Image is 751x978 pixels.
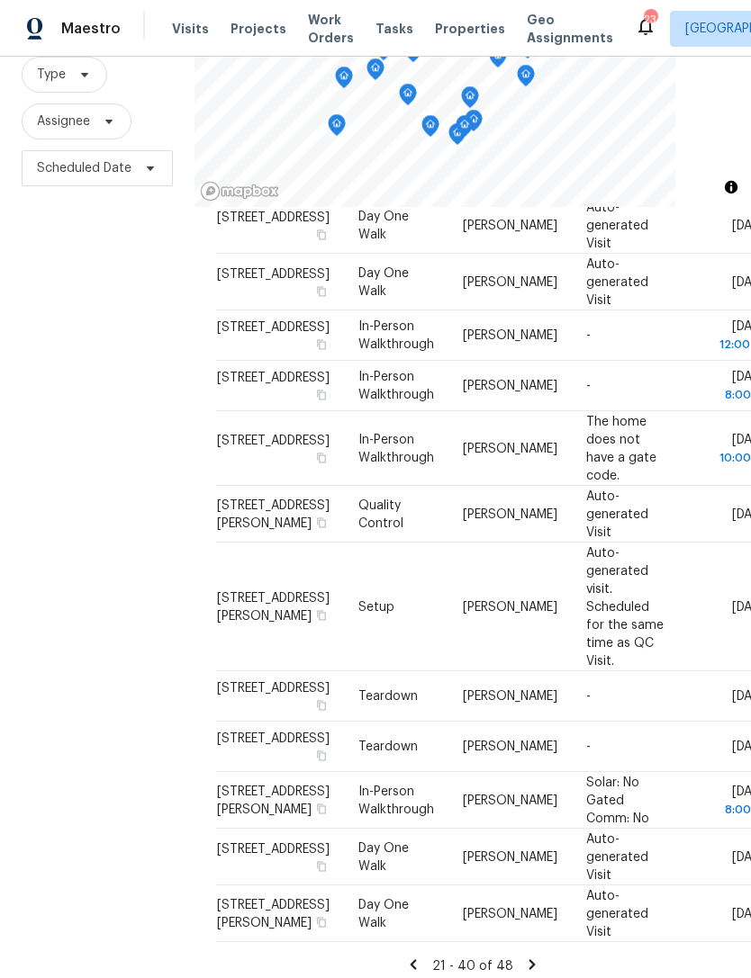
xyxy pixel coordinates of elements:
span: Teardown [358,740,418,753]
button: Copy Address [313,913,330,929]
span: Projects [231,20,286,38]
span: Auto-generated Visit [586,889,648,938]
div: Map marker [421,115,439,143]
span: Assignee [37,112,90,130]
span: [PERSON_NAME] [463,219,557,231]
div: Map marker [517,65,535,93]
span: [PERSON_NAME] [463,329,557,342]
button: Copy Address [313,336,330,353]
span: - [586,740,591,753]
span: [PERSON_NAME] [463,380,557,392]
span: In-Person Walkthrough [358,371,434,401]
button: Copy Address [313,697,330,713]
button: Toggle attribution [720,176,742,198]
span: Solar: No Gated Comm: No [586,776,649,824]
span: [STREET_ADDRESS] [217,267,330,280]
button: Copy Address [313,514,330,530]
span: - [586,690,591,703]
span: Setup [358,600,394,613]
span: Tasks [375,22,413,35]
span: The home does not have a gate code. [586,415,656,481]
div: Map marker [465,110,483,138]
button: Copy Address [313,449,330,465]
div: Map marker [456,115,474,143]
span: [STREET_ADDRESS] [217,682,330,695]
span: Visits [172,20,209,38]
button: Copy Address [313,606,330,623]
span: Auto-generated Visit [586,201,648,249]
div: Map marker [461,86,479,114]
span: Auto-generated Visit [586,257,648,306]
span: Scheduled Date [37,159,131,177]
span: Properties [435,20,505,38]
span: [STREET_ADDRESS][PERSON_NAME] [217,591,330,622]
span: - [586,329,591,342]
span: [PERSON_NAME] [463,740,557,753]
div: Map marker [448,123,466,151]
span: [STREET_ADDRESS] [217,211,330,223]
span: [PERSON_NAME] [463,794,557,806]
span: Day One Walk [358,210,409,240]
span: Auto-generated Visit [586,832,648,881]
div: Map marker [489,46,507,74]
span: Day One Walk [358,898,409,929]
div: Map marker [335,67,353,94]
span: - [586,380,591,392]
button: Copy Address [313,748,330,764]
span: [PERSON_NAME] [463,507,557,520]
span: Type [37,66,66,84]
span: In-Person Walkthrough [358,320,434,351]
span: [PERSON_NAME] [463,907,557,920]
span: [PERSON_NAME] [463,600,557,613]
span: [STREET_ADDRESS] [217,321,330,334]
button: Copy Address [313,226,330,242]
span: [STREET_ADDRESS] [217,732,330,745]
span: [PERSON_NAME] [463,275,557,288]
span: [STREET_ADDRESS][PERSON_NAME] [217,898,330,929]
span: In-Person Walkthrough [358,433,434,463]
span: [STREET_ADDRESS] [217,842,330,855]
button: Copy Address [313,800,330,816]
span: Work Orders [308,11,354,47]
span: 21 - 40 of 48 [432,960,513,973]
button: Copy Address [313,857,330,874]
a: Mapbox homepage [200,181,279,202]
span: In-Person Walkthrough [358,785,434,815]
span: Auto-generated visit. Scheduled for the same time as QC Visit. [586,546,664,667]
span: [STREET_ADDRESS][PERSON_NAME] [217,498,330,529]
span: Toggle attribution [726,177,737,197]
span: Auto-generated Visit [586,489,648,538]
div: Map marker [366,58,385,86]
span: Geo Assignments [527,11,613,47]
span: [STREET_ADDRESS] [217,372,330,384]
span: Teardown [358,690,418,703]
button: Copy Address [313,387,330,403]
span: [PERSON_NAME] [463,850,557,863]
span: [STREET_ADDRESS][PERSON_NAME] [217,785,330,815]
span: Day One Walk [358,266,409,297]
div: 23 [644,11,656,29]
span: Quality Control [358,498,403,529]
div: Map marker [328,114,346,142]
span: [PERSON_NAME] [463,690,557,703]
button: Copy Address [313,283,330,299]
span: Day One Walk [358,841,409,872]
span: Maestro [61,20,121,38]
div: Map marker [399,84,417,112]
span: [STREET_ADDRESS] [217,434,330,446]
span: [PERSON_NAME] [463,442,557,454]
